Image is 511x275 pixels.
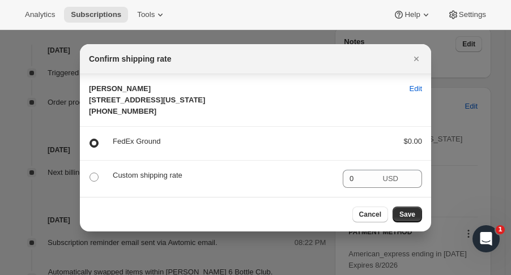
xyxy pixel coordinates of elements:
[404,10,420,19] span: Help
[403,80,429,98] button: Edit
[459,10,486,19] span: Settings
[352,207,388,222] button: Cancel
[113,170,334,181] p: Custom shipping rate
[383,174,398,183] span: USD
[403,137,422,145] span: $0.00
[89,84,205,115] span: [PERSON_NAME] [STREET_ADDRESS][US_STATE] [PHONE_NUMBER]
[408,51,424,67] button: Close
[64,7,128,23] button: Subscriptions
[71,10,121,19] span: Subscriptions
[410,83,422,94] span: Edit
[359,210,381,219] span: Cancel
[399,210,415,219] span: Save
[472,225,500,252] iframe: Intercom live chat
[25,10,55,19] span: Analytics
[113,136,385,147] p: FedEx Ground
[130,7,173,23] button: Tools
[137,10,155,19] span: Tools
[89,53,171,65] h2: Confirm shipping rate
[18,7,62,23] button: Analytics
[441,7,493,23] button: Settings
[496,225,505,234] span: 1
[386,7,438,23] button: Help
[393,207,422,222] button: Save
